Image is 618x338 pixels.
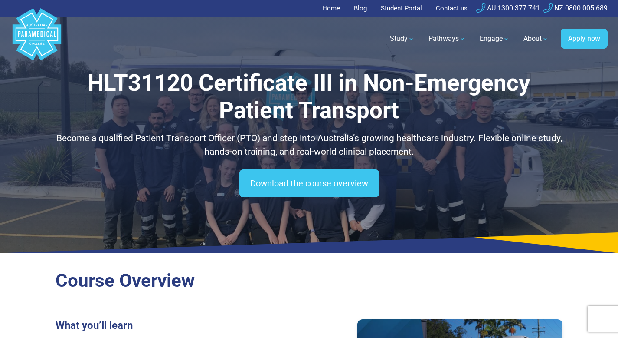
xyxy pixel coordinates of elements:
[11,17,63,61] a: Australian Paramedical College
[56,319,304,332] h3: What you’ll learn
[56,270,563,292] h2: Course Overview
[56,70,563,125] h1: HLT31120 Certificate III in Non-Emergency Patient Transport
[476,4,540,12] a: AU 1300 377 741
[385,27,420,51] a: Study
[239,169,379,197] a: Download the course overview
[56,132,563,159] p: Become a qualified Patient Transport Officer (PTO) and step into Australia’s growing healthcare i...
[423,27,471,51] a: Pathways
[543,4,608,12] a: NZ 0800 005 689
[518,27,554,51] a: About
[561,29,608,49] a: Apply now
[474,27,515,51] a: Engage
